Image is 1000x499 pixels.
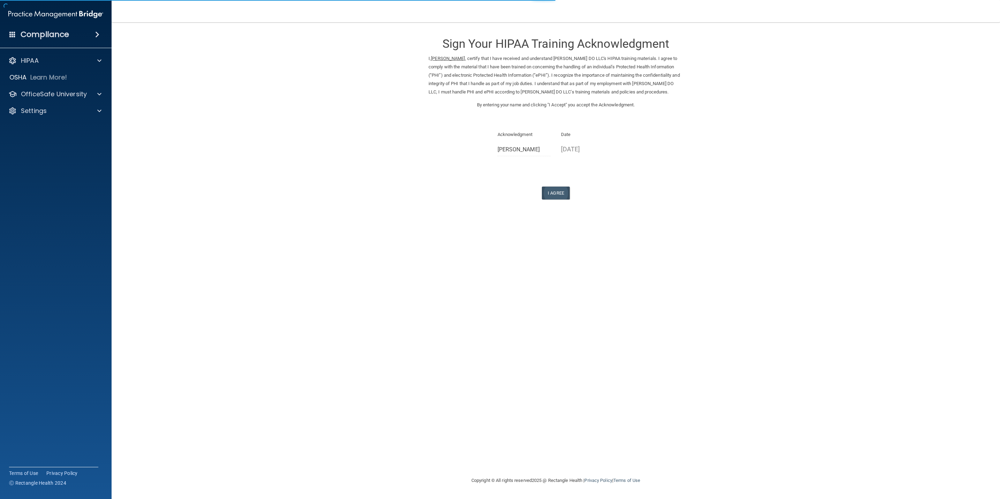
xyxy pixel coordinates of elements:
[9,470,38,477] a: Terms of Use
[498,130,551,139] p: Acknowledgment
[561,143,614,155] p: [DATE]
[613,478,640,483] a: Terms of Use
[21,56,39,65] p: HIPAA
[9,73,27,82] p: OSHA
[8,90,101,98] a: OfficeSafe University
[431,56,465,61] ins: [PERSON_NAME]
[429,101,683,109] p: By entering your name and clicking "I Accept" you accept the Acknowledgment.
[30,73,67,82] p: Learn More!
[561,130,614,139] p: Date
[429,469,683,492] div: Copyright © All rights reserved 2025 @ Rectangle Health | |
[9,479,66,486] span: Ⓒ Rectangle Health 2024
[21,107,47,115] p: Settings
[429,37,683,50] h3: Sign Your HIPAA Training Acknowledgment
[584,478,612,483] a: Privacy Policy
[21,30,69,39] h4: Compliance
[542,187,570,199] button: I Agree
[8,56,101,65] a: HIPAA
[8,7,103,21] img: PMB logo
[21,90,87,98] p: OfficeSafe University
[8,107,101,115] a: Settings
[498,143,551,156] input: Full Name
[429,54,683,96] p: I, , certify that I have received and understand [PERSON_NAME] DO LLC's HIPAA training materials....
[46,470,78,477] a: Privacy Policy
